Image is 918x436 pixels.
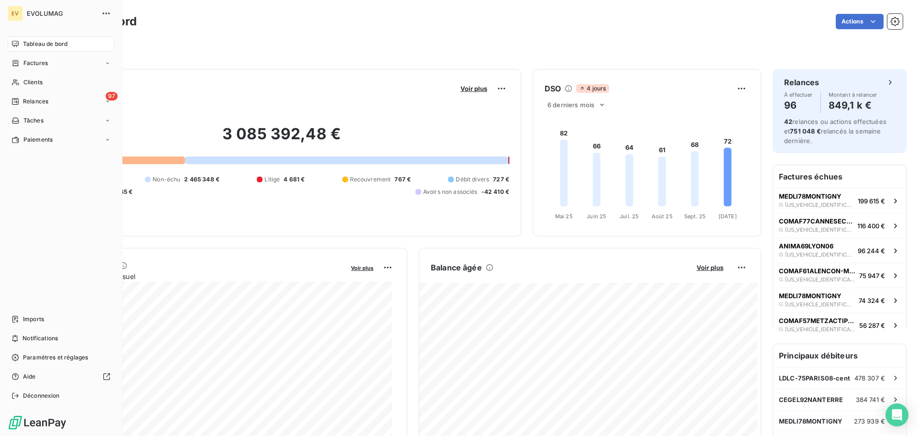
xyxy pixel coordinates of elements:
[773,213,906,238] button: COMAF77CANNESECLUSE[US_VEHICLE_IDENTIFICATION_NUMBER]116 400 €
[773,288,906,313] button: MEDLI78MONTIGNY[US_VEHICLE_IDENTIFICATION_NUMBER]74 324 €
[854,417,885,425] span: 273 939 €
[423,188,478,196] span: Avoirs non associés
[54,124,509,153] h2: 3 085 392,48 €
[779,374,850,382] span: LDLC-75PARIS08-cent
[859,272,885,279] span: 75 947 €
[23,353,88,362] span: Paramètres et réglages
[784,118,886,145] span: relances ou actions effectuées et relancés la semaine dernière.
[184,175,219,184] span: 2 465 348 €
[779,217,853,225] span: COMAF77CANNESECLUSE
[493,175,509,184] span: 727 €
[773,188,906,213] button: MEDLI78MONTIGNY[US_VEHICLE_IDENTIFICATION_NUMBER]199 615 €
[106,92,118,101] span: 97
[790,127,820,135] span: 751 048 €
[547,101,594,109] span: 6 derniers mois
[785,302,855,307] span: [US_VEHICLE_IDENTIFICATION_NUMBER]
[456,175,489,184] span: Débit divers
[23,116,44,125] span: Tâches
[784,98,813,113] h4: 96
[545,83,561,94] h6: DSO
[264,175,280,184] span: Litige
[54,271,344,281] span: Chiffre d'affaires mensuel
[23,78,43,87] span: Clients
[348,263,376,272] button: Voir plus
[784,92,813,98] span: À effectuer
[351,265,373,271] span: Voir plus
[23,315,44,324] span: Imports
[784,118,792,125] span: 42
[153,175,180,184] span: Non-échu
[779,242,833,250] span: ANIMA69LYON06
[857,222,885,230] span: 116 400 €
[394,175,411,184] span: 767 €
[23,59,48,67] span: Factures
[431,262,482,273] h6: Balance âgée
[22,334,58,343] span: Notifications
[779,267,855,275] span: COMAF61ALENCON-MAILL
[773,165,906,188] h6: Factures échues
[652,213,673,220] tspan: Août 25
[785,252,854,257] span: [US_VEHICLE_IDENTIFICATION_NUMBER]
[460,85,487,92] span: Voir plus
[27,10,96,17] span: EVOLUMAG
[694,263,726,272] button: Voir plus
[779,396,843,403] span: CEGEL92NANTERRE
[785,202,854,208] span: [US_VEHICLE_IDENTIFICATION_NUMBER]
[856,396,885,403] span: 384 741 €
[8,415,67,430] img: Logo LeanPay
[859,297,885,304] span: 74 324 €
[858,197,885,205] span: 199 615 €
[620,213,639,220] tspan: Juil. 25
[829,98,877,113] h4: 849,1 k €
[697,264,723,271] span: Voir plus
[773,313,906,337] button: COMAF57METZACTIPOLE[US_VEHICLE_IDENTIFICATION_NUMBER]56 287 €
[779,292,841,300] span: MEDLI78MONTIGNY
[779,317,855,324] span: COMAF57METZACTIPOLE
[885,403,908,426] div: Open Intercom Messenger
[719,213,737,220] tspan: [DATE]
[858,247,885,255] span: 96 244 €
[23,391,60,400] span: Déconnexion
[836,14,884,29] button: Actions
[785,326,855,332] span: [US_VEHICLE_IDENTIFICATION_NUMBER]
[350,175,391,184] span: Recouvrement
[779,417,842,425] span: MEDLI78MONTIGNY
[8,369,114,384] a: Aide
[23,372,36,381] span: Aide
[779,192,841,200] span: MEDLI78MONTIGNY
[23,135,53,144] span: Paiements
[23,40,67,48] span: Tableau de bord
[854,374,885,382] span: 478 307 €
[284,175,305,184] span: 4 681 €
[773,238,906,263] button: ANIMA69LYON06[US_VEHICLE_IDENTIFICATION_NUMBER]96 244 €
[576,84,609,93] span: 4 jours
[587,213,606,220] tspan: Juin 25
[773,263,906,288] button: COMAF61ALENCON-MAILL[US_VEHICLE_IDENTIFICATION_NUMBER]75 947 €
[859,322,885,329] span: 56 287 €
[458,84,490,93] button: Voir plus
[23,97,48,106] span: Relances
[684,213,706,220] tspan: Sept. 25
[785,227,853,233] span: [US_VEHICLE_IDENTIFICATION_NUMBER]
[555,213,573,220] tspan: Mai 25
[8,6,23,21] div: EV
[481,188,509,196] span: -42 410 €
[773,344,906,367] h6: Principaux débiteurs
[829,92,877,98] span: Montant à relancer
[785,277,855,282] span: [US_VEHICLE_IDENTIFICATION_NUMBER]
[784,77,819,88] h6: Relances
